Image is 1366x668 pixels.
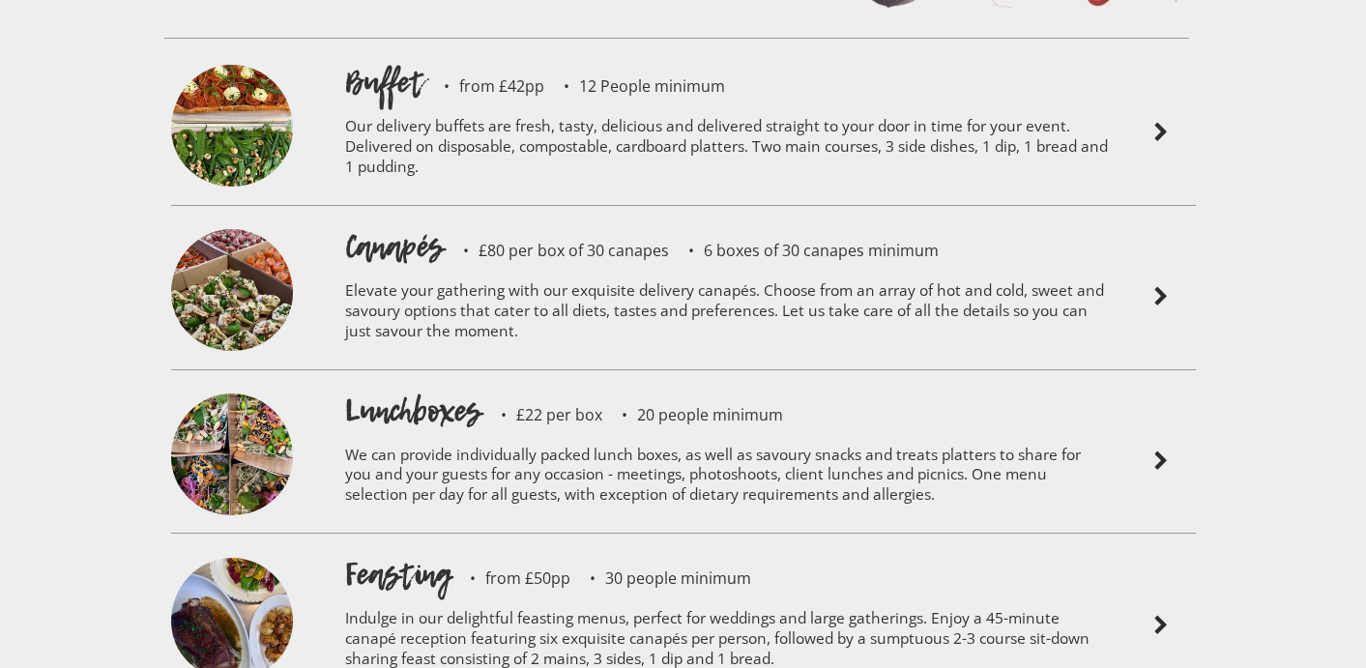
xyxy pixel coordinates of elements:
[570,570,751,586] p: 30 people minimum
[481,407,602,422] p: £22 per box
[345,268,1109,360] p: Elevate your gathering with our exquisite delivery canapés. Choose from an array of hot and cold,...
[345,103,1109,195] p: Our delivery buffets are fresh, tasty, delicious and delivered straight to your door in time for ...
[450,570,570,586] p: from £50pp
[669,243,939,258] p: 6 boxes of 30 canapes minimum
[345,390,481,432] h1: Lunchboxes
[544,78,725,94] p: 12 People minimum
[444,243,669,258] p: £80 per box of 30 canapes
[345,432,1109,524] p: We can provide individually packed lunch boxes, as well as savoury snacks and treats platters to ...
[602,407,783,422] p: 20 people minimum
[345,553,450,595] h1: Feasting
[424,78,544,94] p: from £42pp
[345,225,444,268] h1: Canapés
